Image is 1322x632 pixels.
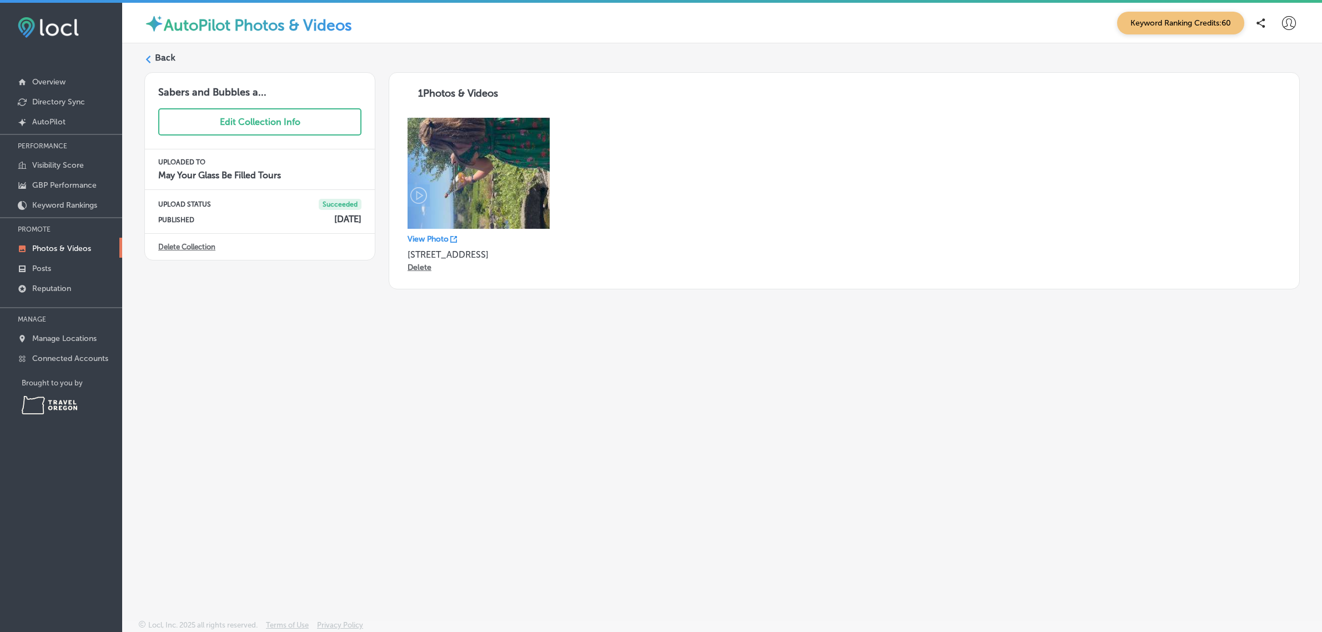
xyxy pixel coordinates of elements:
[334,214,361,224] h4: [DATE]
[32,97,85,107] p: Directory Sync
[32,180,97,190] p: GBP Performance
[158,158,361,166] p: UPLOADED TO
[164,16,352,34] label: AutoPilot Photos & Videos
[22,379,122,387] p: Brought to you by
[32,334,97,343] p: Manage Locations
[158,243,215,251] a: Delete Collection
[158,108,361,136] button: Edit Collection Info
[22,396,77,414] img: Travel Oregon
[32,117,66,127] p: AutoPilot
[32,354,108,363] p: Connected Accounts
[408,249,550,260] p: [STREET_ADDRESS]
[158,200,211,208] p: UPLOAD STATUS
[1117,12,1244,34] span: Keyword Ranking Credits: 60
[32,244,91,253] p: Photos & Videos
[145,73,375,98] h3: Sabers and Bubbles a...
[408,234,449,244] p: View Photo
[418,87,498,99] span: 1 Photos & Videos
[319,199,361,210] span: Succeeded
[408,263,431,272] p: Delete
[32,160,84,170] p: Visibility Score
[32,264,51,273] p: Posts
[158,216,194,224] p: PUBLISHED
[144,14,164,33] img: autopilot-icon
[408,118,550,229] img: Collection thumbnail
[32,77,66,87] p: Overview
[158,170,361,180] h4: May Your Glass Be Filled Tours
[32,200,97,210] p: Keyword Rankings
[155,52,175,64] label: Back
[408,234,457,244] a: View Photo
[32,284,71,293] p: Reputation
[18,17,79,38] img: fda3e92497d09a02dc62c9cd864e3231.png
[148,621,258,629] p: Locl, Inc. 2025 all rights reserved.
